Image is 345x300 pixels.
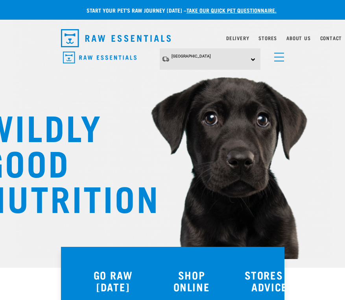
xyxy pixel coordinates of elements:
[55,26,291,50] nav: dropdown navigation
[186,9,277,11] a: take our quick pet questionnaire.
[286,37,310,39] a: About Us
[234,269,306,293] h3: STORES & ADVICE
[61,29,171,47] img: Raw Essentials Logo
[320,37,342,39] a: Contact
[172,54,211,58] span: [GEOGRAPHIC_DATA]
[258,37,277,39] a: Stores
[226,37,249,39] a: Delivery
[63,52,137,64] img: Raw Essentials Logo
[159,269,224,293] h3: SHOP ONLINE
[270,48,284,62] a: menu
[77,269,150,293] h3: GO RAW [DATE]
[162,56,170,62] img: van-moving.png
